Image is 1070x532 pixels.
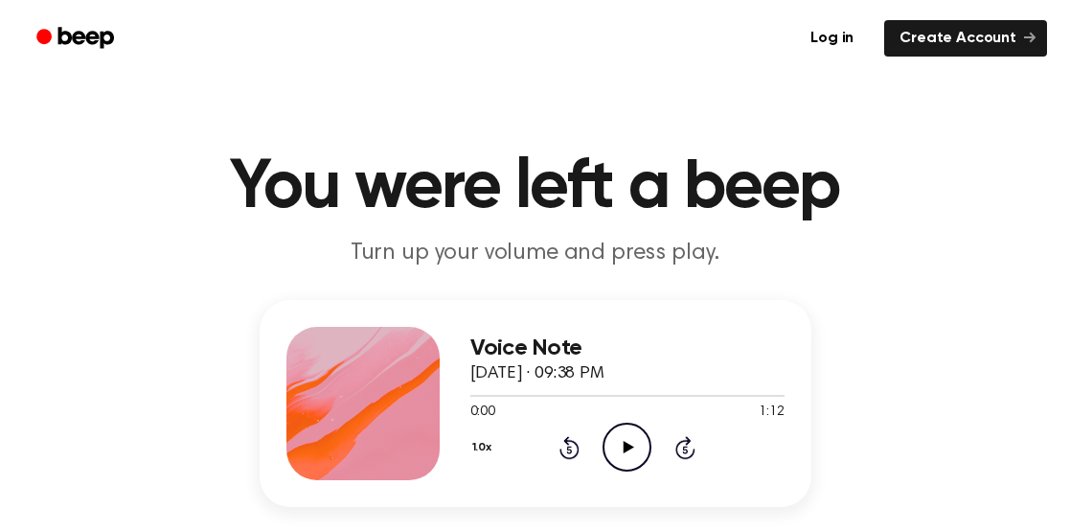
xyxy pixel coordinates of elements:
p: Turn up your volume and press play. [168,238,903,269]
a: Log in [791,16,873,60]
h1: You were left a beep [45,153,1026,222]
h3: Voice Note [470,335,785,361]
a: Beep [23,20,131,58]
button: 1.0x [470,431,499,464]
span: 1:12 [759,403,784,423]
a: Create Account [884,20,1047,57]
span: [DATE] · 09:38 PM [470,365,604,382]
span: 0:00 [470,403,495,423]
